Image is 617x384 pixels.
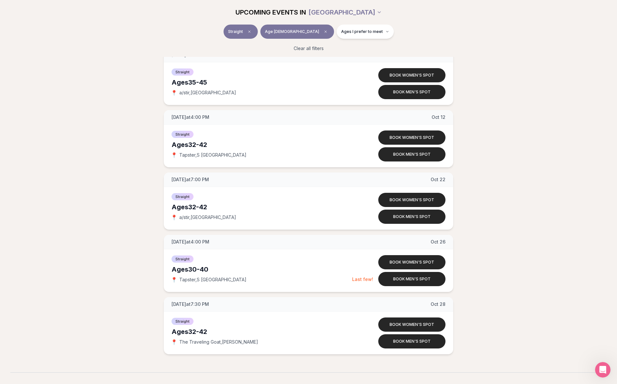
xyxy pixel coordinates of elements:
[595,362,611,378] iframe: Intercom live chat
[378,193,445,207] button: Book women's spot
[172,131,193,138] span: Straight
[172,152,177,158] span: 📍
[172,114,209,120] span: [DATE] at 4:00 PM
[352,276,373,282] span: Last few!
[378,272,445,286] button: Book men's spot
[172,202,354,212] div: Ages 32-42
[432,114,445,120] span: Oct 12
[179,214,236,221] span: a/stir , [GEOGRAPHIC_DATA]
[172,277,177,282] span: 📍
[378,85,445,99] button: Book men's spot
[235,8,306,17] span: UPCOMING EVENTS IN
[322,28,329,36] span: Clear age
[378,317,445,332] button: Book women's spot
[265,29,319,34] span: Age [DEMOGRAPHIC_DATA]
[172,239,209,245] span: [DATE] at 4:00 PM
[172,327,354,336] div: Ages 32-42
[172,265,352,274] div: Ages 30-40
[179,152,246,158] span: Tapster , S [GEOGRAPHIC_DATA]
[172,78,354,87] div: Ages 35-45
[172,193,193,200] span: Straight
[260,25,334,39] button: Age [DEMOGRAPHIC_DATA]Clear age
[172,318,193,325] span: Straight
[290,41,328,56] button: Clear all filters
[179,276,246,283] span: Tapster , S [GEOGRAPHIC_DATA]
[341,29,383,34] span: Ages I prefer to meet
[378,68,445,82] button: Book women's spot
[246,28,253,36] span: Clear event type filter
[378,130,445,145] button: Book women's spot
[179,339,258,345] span: The Traveling Goat , [PERSON_NAME]
[172,339,177,345] span: 📍
[431,239,445,245] span: Oct 26
[172,176,209,183] span: [DATE] at 7:00 PM
[172,140,354,149] div: Ages 32-42
[172,90,177,95] span: 📍
[228,29,243,34] span: Straight
[378,210,445,224] button: Book men's spot
[224,25,258,39] button: StraightClear event type filter
[308,5,382,19] button: [GEOGRAPHIC_DATA]
[172,215,177,220] span: 📍
[172,301,209,307] span: [DATE] at 7:30 PM
[378,334,445,348] button: Book men's spot
[431,176,445,183] span: Oct 22
[179,89,236,96] span: a/stir , [GEOGRAPHIC_DATA]
[378,255,445,269] button: Book women's spot
[378,147,445,161] button: Book men's spot
[172,68,193,76] span: Straight
[431,301,445,307] span: Oct 28
[172,255,193,263] span: Straight
[337,25,394,39] button: Ages I prefer to meet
